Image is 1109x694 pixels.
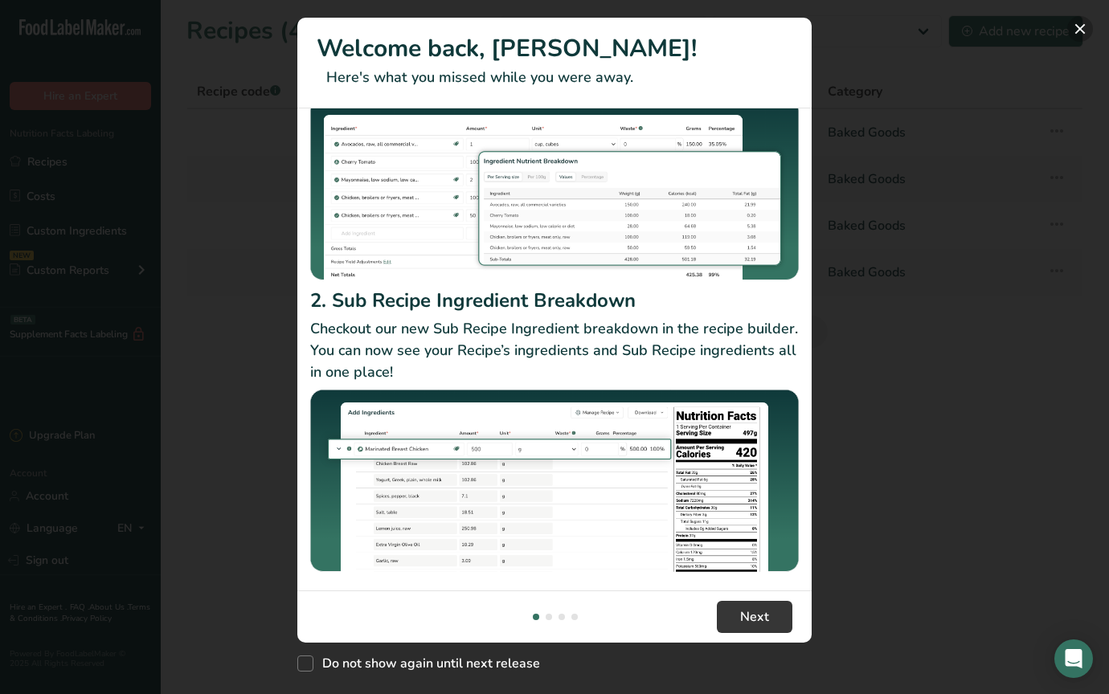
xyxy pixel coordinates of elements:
[317,31,792,67] h1: Welcome back, [PERSON_NAME]!
[310,286,799,315] h2: 2. Sub Recipe Ingredient Breakdown
[1054,639,1093,678] div: Open Intercom Messenger
[310,390,799,572] img: Sub Recipe Ingredient Breakdown
[310,318,799,383] p: Checkout our new Sub Recipe Ingredient breakdown in the recipe builder. You can now see your Reci...
[740,607,769,627] span: Next
[310,99,799,281] img: Duplicate Ingredients
[717,601,792,633] button: Next
[317,67,792,88] p: Here's what you missed while you were away.
[313,655,540,672] span: Do not show again until next release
